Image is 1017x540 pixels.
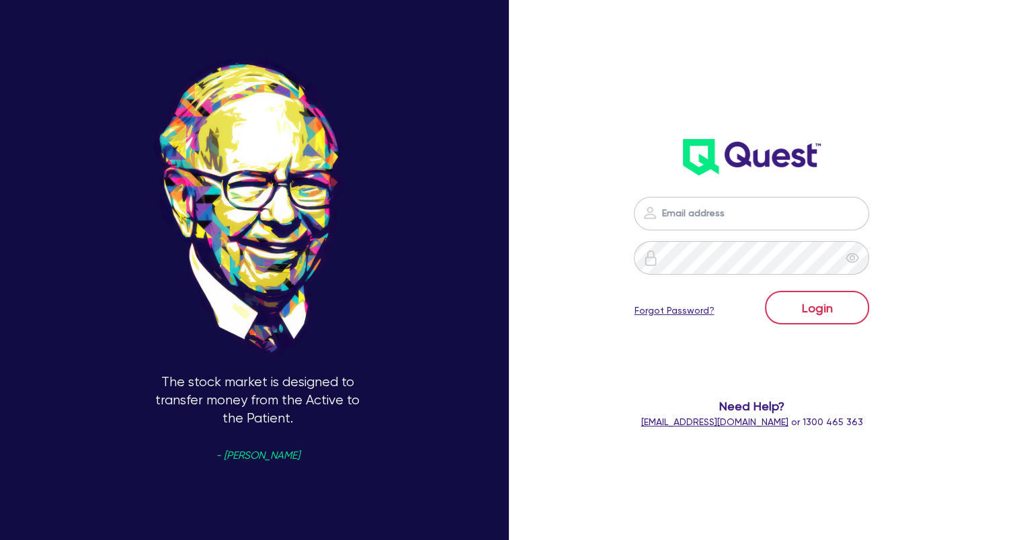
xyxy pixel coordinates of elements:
[634,197,869,230] input: Email address
[641,416,788,427] a: [EMAIL_ADDRESS][DOMAIN_NAME]
[216,451,300,461] span: - [PERSON_NAME]
[846,251,859,265] span: eye
[643,250,659,266] img: icon-password
[765,291,869,324] button: Login
[634,304,714,318] a: Forgot Password?
[683,139,821,175] img: wH2k97JdezQIQAAAABJRU5ErkJggg==
[641,416,862,427] span: or 1300 465 363
[642,205,658,221] img: icon-password
[620,397,884,415] span: Need Help?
